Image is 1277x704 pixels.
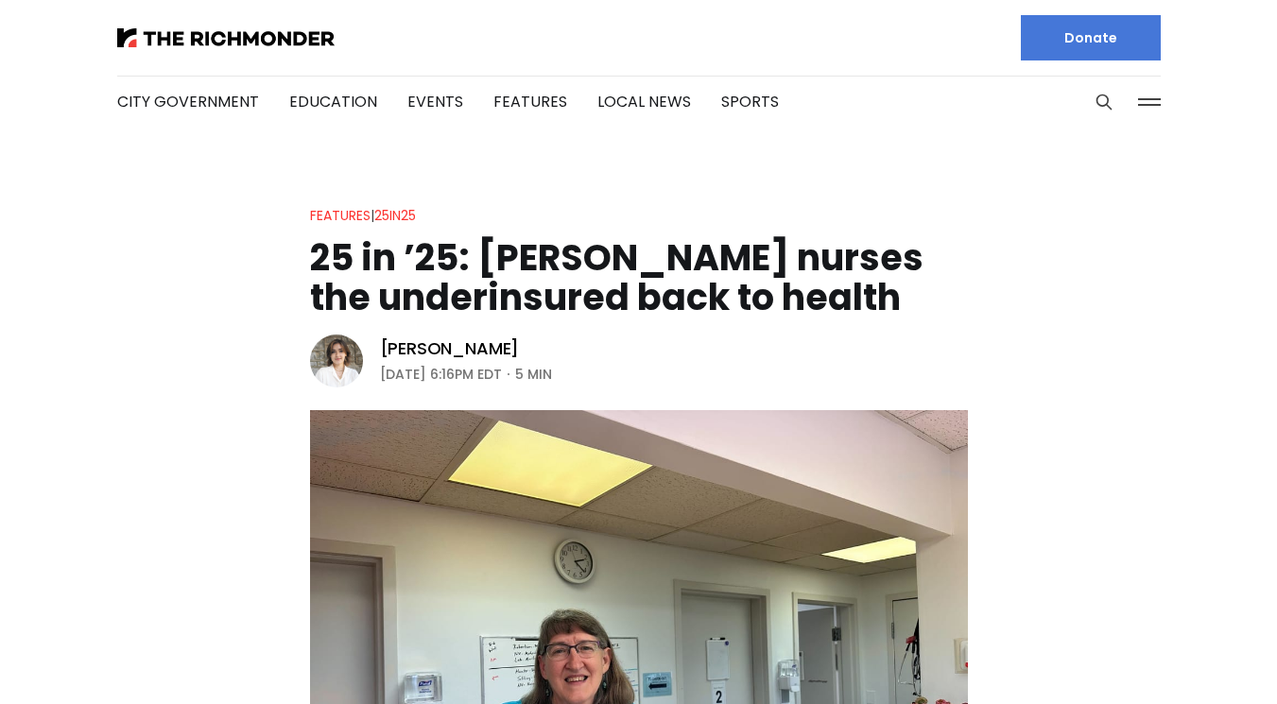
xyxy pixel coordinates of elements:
a: Education [289,91,377,112]
a: [PERSON_NAME] [380,337,520,360]
img: The Richmonder [117,28,335,47]
div: | [310,204,416,227]
a: Features [493,91,567,112]
a: Donate [1021,15,1161,60]
a: Sports [721,91,779,112]
button: Search this site [1090,88,1118,116]
a: Features [310,206,371,225]
a: 25in25 [374,206,416,225]
a: Events [407,91,463,112]
a: City Government [117,91,259,112]
a: Local News [597,91,691,112]
span: 5 min [515,363,552,386]
img: Eleanor Shaw [310,335,363,387]
time: [DATE] 6:16PM EDT [380,363,502,386]
iframe: portal-trigger [1178,611,1277,704]
h1: 25 in ’25: [PERSON_NAME] nurses the underinsured back to health [310,238,968,318]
